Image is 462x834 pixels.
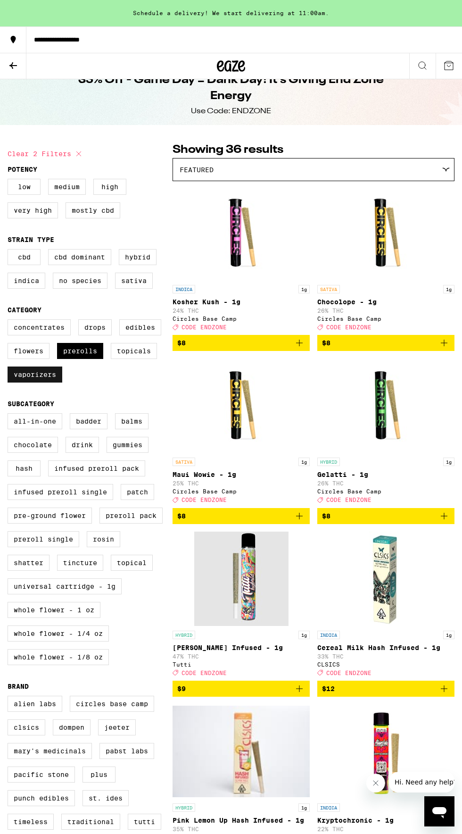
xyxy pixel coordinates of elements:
[8,696,62,712] label: Alien Labs
[322,512,330,520] span: $8
[8,555,49,571] label: Shatter
[57,343,103,359] label: Prerolls
[8,790,75,806] label: Punch Edibles
[322,339,330,347] span: $8
[339,704,433,799] img: Alien Labs - Kryptochronic - 1g
[99,508,163,524] label: Preroll Pack
[8,814,54,830] label: Timeless
[339,359,433,453] img: Circles Base Camp - Gelatti - 1g
[111,343,157,359] label: Topicals
[317,532,454,681] a: Open page for Cereal Milk Hash Infused - 1g from CLSICS
[8,460,41,476] label: Hash
[8,602,100,618] label: Whole Flower - 1 oz
[173,298,310,306] p: Kosher Kush - 1g
[173,631,195,639] p: HYBRID
[317,308,454,314] p: 26% THC
[173,653,310,659] p: 47% THC
[128,814,161,830] label: Tutti
[443,631,454,639] p: 1g
[8,413,62,429] label: All-In-One
[317,803,340,812] p: INDICA
[8,367,62,383] label: Vaporizers
[8,306,41,314] legend: Category
[70,696,154,712] label: Circles Base Camp
[8,343,49,359] label: Flowers
[119,319,161,335] label: Edibles
[317,826,454,832] p: 22% THC
[98,719,136,735] label: Jeeter
[8,273,45,289] label: Indica
[173,458,195,466] p: SATIVA
[8,649,109,665] label: Whole Flower - 1/8 oz
[115,413,148,429] label: Balms
[173,285,195,293] p: INDICA
[66,437,99,453] label: Drink
[389,772,454,792] iframe: Message from company
[317,817,454,824] p: Kryptochronic - 1g
[8,142,84,166] button: Clear 2 filters
[326,670,371,676] span: CODE ENDZONE
[82,767,115,783] label: PLUS
[317,681,454,697] button: Add to bag
[181,670,227,676] span: CODE ENDZONE
[173,704,310,799] img: CLSICS - Pink Lemon Up Hash Infused - 1g
[111,555,153,571] label: Topical
[8,236,54,243] legend: Strain Type
[326,324,371,330] span: CODE ENDZONE
[191,106,271,117] div: Use Code: ENDZONE
[173,826,310,832] p: 35% THC
[317,316,454,322] div: Circles Base Camp
[173,803,195,812] p: HYBRID
[173,471,310,478] p: Maui Wowie - 1g
[366,774,385,792] iframe: Close message
[99,743,154,759] label: Pabst Labs
[177,339,186,347] span: $8
[194,186,289,280] img: Circles Base Camp - Kosher Kush - 1g
[87,531,120,547] label: Rosin
[317,186,454,335] a: Open page for Chocolope - 1g from Circles Base Camp
[424,796,454,826] iframe: Button to launch messaging window
[119,249,157,265] label: Hybrid
[173,488,310,494] div: Circles Base Camp
[317,653,454,659] p: 33% THC
[8,578,122,594] label: Universal Cartridge - 1g
[173,817,310,824] p: Pink Lemon Up Hash Infused - 1g
[443,458,454,466] p: 1g
[177,685,186,692] span: $9
[53,719,91,735] label: Dompen
[181,324,227,330] span: CODE ENDZONE
[317,480,454,486] p: 26% THC
[59,72,403,104] h1: 35% Off - Game Day = Dank Day! It's Giving End Zone Energy
[8,166,37,173] legend: Potency
[173,681,310,697] button: Add to bag
[8,767,75,783] label: Pacific Stone
[57,555,103,571] label: Tincture
[107,437,148,453] label: Gummies
[317,285,340,293] p: SATIVA
[173,308,310,314] p: 24% THC
[48,179,86,195] label: Medium
[61,814,120,830] label: Traditional
[194,532,289,626] img: Tutti - Cali Haze Infused - 1g
[8,625,109,642] label: Whole Flower - 1/4 oz
[317,631,340,639] p: INDICA
[173,316,310,322] div: Circles Base Camp
[443,285,454,293] p: 1g
[317,335,454,351] button: Add to bag
[8,508,92,524] label: Pre-ground Flower
[115,273,153,289] label: Sativa
[339,186,433,280] img: Circles Base Camp - Chocolope - 1g
[339,532,433,626] img: CLSICS - Cereal Milk Hash Infused - 1g
[6,7,68,14] span: Hi. Need any help?
[317,488,454,494] div: Circles Base Camp
[298,285,310,293] p: 1g
[70,413,107,429] label: Badder
[326,497,371,503] span: CODE ENDZONE
[8,202,58,218] label: Very High
[8,683,29,690] legend: Brand
[82,790,129,806] label: St. Ides
[177,512,186,520] span: $8
[173,359,310,508] a: Open page for Maui Wowie - 1g from Circles Base Camp
[317,298,454,306] p: Chocolope - 1g
[8,719,45,735] label: CLSICS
